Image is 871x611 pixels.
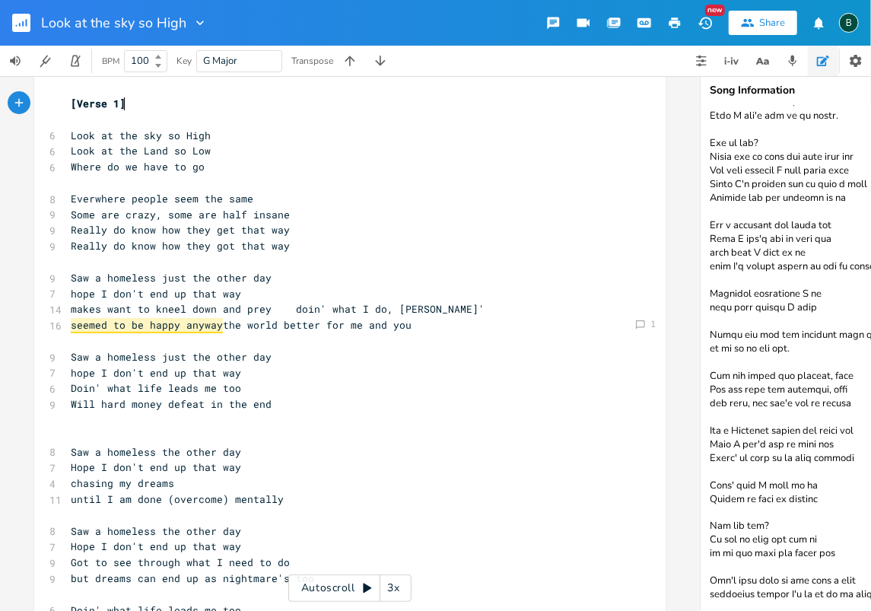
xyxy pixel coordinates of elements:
[71,350,272,364] span: Saw a homeless just the other day
[71,287,241,301] span: hope I don't end up that way
[71,144,211,158] span: Look at the Land so Low
[41,16,186,30] span: Look at the sky so High
[71,381,241,395] span: Doin' what life leads me too
[102,57,119,65] div: BPM
[71,97,126,110] span: [Verse 1]
[729,11,797,35] button: Share
[839,5,859,40] button: B
[650,320,656,329] div: 1
[176,56,192,65] div: Key
[690,9,720,37] button: New
[71,318,412,332] span: the world better for me and you
[71,302,485,316] span: makes want to kneel down and prey doin' what I do, [PERSON_NAME]'
[71,476,174,490] span: chasing my dreams
[759,16,785,30] div: Share
[71,160,205,173] span: Where do we have to go
[71,571,314,585] span: but dreams can end up as nightmare's too
[71,192,253,205] span: Everwhere people seem the same
[71,445,241,459] span: Saw a homeless the other day
[705,5,725,16] div: New
[71,366,241,380] span: hope I don't end up that way
[71,223,290,237] span: Really do know how they get that way
[203,54,237,68] span: G Major
[71,239,290,253] span: Really do know how they got that way
[71,271,272,285] span: Saw a homeless just the other day
[71,318,223,333] span: seemed to be happy anyway
[380,574,408,602] div: 3x
[71,539,241,553] span: Hope I don't end up that way
[839,13,859,33] div: BruCe
[288,574,412,602] div: Autoscroll
[71,524,241,538] span: Saw a homeless the other day
[71,129,211,142] span: Look at the sky so High
[71,397,272,411] span: Will hard money defeat in the end
[291,56,333,65] div: Transpose
[71,555,290,569] span: Got to see through what I need to do
[71,208,290,221] span: Some are crazy, some are half insane
[71,492,284,506] span: until I am done (overcome) mentally
[71,460,241,474] span: Hope I don't end up that way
